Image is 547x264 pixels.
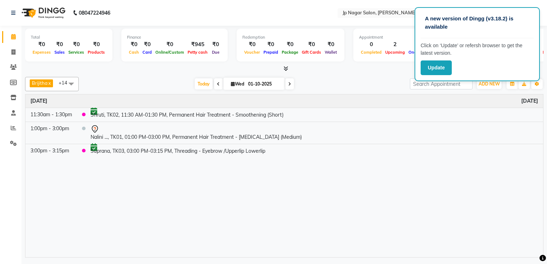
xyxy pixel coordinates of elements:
[359,34,448,40] div: Appointment
[86,122,543,144] td: Nalini ..., TK01, 01:00 PM-03:00 PM, Permanent Hair Treatment - [MEDICAL_DATA] (Medium)
[407,40,427,49] div: 0
[280,40,300,49] div: ₹0
[79,3,110,23] b: 08047224946
[280,50,300,55] span: Package
[262,40,280,49] div: ₹0
[18,3,67,23] img: logo
[186,40,209,49] div: ₹945
[323,40,339,49] div: ₹0
[154,50,186,55] span: Online/Custom
[242,34,339,40] div: Redemption
[383,50,407,55] span: Upcoming
[86,108,543,122] td: Shruti, TK02, 11:30 AM-01:30 PM, Permanent Hair Treatment - Smoothening (Short)
[31,50,53,55] span: Expenses
[86,40,107,49] div: ₹0
[421,42,534,57] p: Click on ‘Update’ or refersh browser to get the latest version.
[229,81,246,87] span: Wed
[25,122,77,144] td: 1:00pm - 3:00pm
[31,34,107,40] div: Total
[86,50,107,55] span: Products
[53,50,67,55] span: Sales
[48,80,51,86] a: x
[67,40,86,49] div: ₹0
[300,40,323,49] div: ₹0
[32,80,48,86] span: Brijitha
[30,97,47,105] a: October 1, 2025
[25,94,543,108] th: October 1, 2025
[479,81,500,87] span: ADD NEW
[521,97,538,105] a: October 1, 2025
[141,40,154,49] div: ₹0
[86,144,543,157] td: Suprana, TK03, 03:00 PM-03:15 PM, Threading - Eyebrow /Upperlip Lowerlip
[421,60,452,75] button: Update
[25,108,77,122] td: 11:30am - 1:30pm
[154,40,186,49] div: ₹0
[59,80,73,85] span: +14
[25,144,77,157] td: 3:00pm - 3:15pm
[127,40,141,49] div: ₹0
[127,50,141,55] span: Cash
[477,79,502,89] button: ADD NEW
[410,78,473,89] input: Search Appointment
[210,50,221,55] span: Due
[383,40,407,49] div: 2
[242,50,262,55] span: Voucher
[195,78,213,89] span: Today
[31,40,53,49] div: ₹0
[127,34,222,40] div: Finance
[246,79,282,89] input: 2025-10-01
[359,40,383,49] div: 0
[141,50,154,55] span: Card
[186,50,209,55] span: Petty cash
[242,40,262,49] div: ₹0
[300,50,323,55] span: Gift Cards
[323,50,339,55] span: Wallet
[262,50,280,55] span: Prepaid
[359,50,383,55] span: Completed
[425,15,529,31] p: A new version of Dingg (v3.18.2) is available
[209,40,222,49] div: ₹0
[407,50,427,55] span: Ongoing
[67,50,86,55] span: Services
[53,40,67,49] div: ₹0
